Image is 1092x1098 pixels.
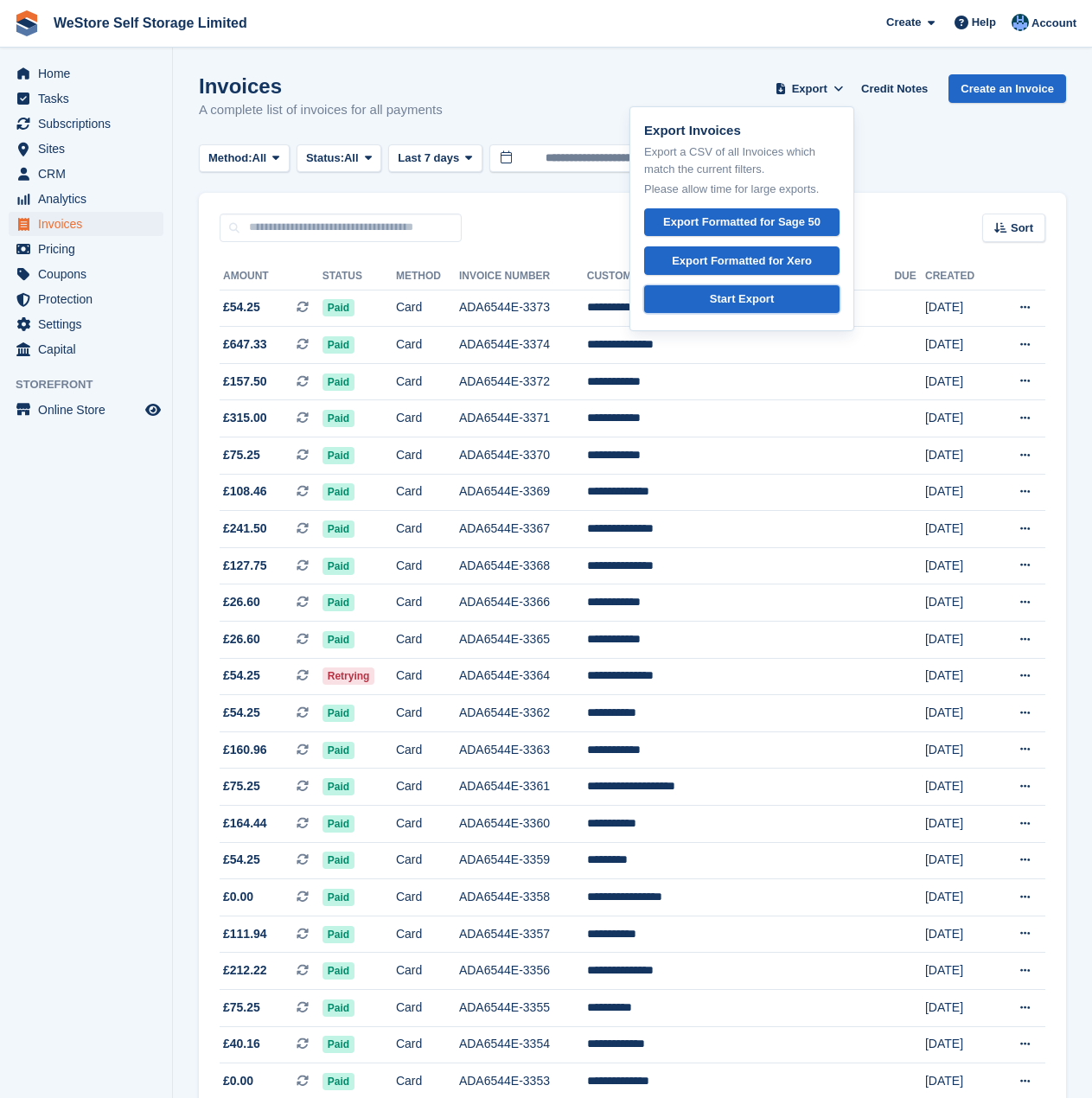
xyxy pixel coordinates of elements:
span: Sites [38,137,142,161]
span: Paid [322,705,354,722]
a: Credit Notes [854,74,935,103]
span: £111.94 [223,925,267,943]
span: Paid [322,447,354,464]
span: £26.60 [223,630,260,648]
td: Card [396,290,459,327]
span: Paid [322,889,354,906]
span: Paid [322,926,354,943]
img: stora-icon-8386f47178a22dfd0bd8f6a31ec36ba5ce8667c1dd55bd0f319d3a0aa187defe.svg [14,10,40,36]
span: £75.25 [223,777,260,795]
button: Method: All [199,144,290,173]
td: [DATE] [925,511,994,548]
td: [DATE] [925,622,994,659]
td: Card [396,547,459,584]
a: menu [9,312,163,336]
th: Due [894,263,925,290]
td: ADA6544E-3371 [459,400,587,437]
td: ADA6544E-3354 [459,1026,587,1063]
span: Sort [1011,220,1033,237]
td: [DATE] [925,474,994,511]
td: Card [396,658,459,695]
p: Please allow time for large exports. [644,181,840,198]
td: [DATE] [925,769,994,806]
td: ADA6544E-3365 [459,622,587,659]
span: Method: [208,150,252,167]
span: Home [38,61,142,86]
span: £315.00 [223,409,267,427]
span: Paid [322,483,354,501]
span: Help [972,14,996,31]
a: menu [9,337,163,361]
button: Export [771,74,847,103]
td: Card [396,769,459,806]
a: Preview store [143,399,163,420]
a: menu [9,212,163,236]
span: £54.25 [223,298,260,316]
th: Customer [587,263,895,290]
td: Card [396,842,459,879]
td: Card [396,327,459,364]
span: Paid [322,1073,354,1090]
td: [DATE] [925,916,994,953]
a: menu [9,287,163,311]
a: menu [9,162,163,186]
span: Account [1031,15,1076,32]
p: Export a CSV of all Invoices which match the current filters. [644,144,840,177]
td: ADA6544E-3374 [459,327,587,364]
span: £108.46 [223,482,267,501]
a: menu [9,237,163,261]
td: [DATE] [925,806,994,843]
th: Created [925,263,994,290]
span: Tasks [38,86,142,111]
th: Method [396,263,459,290]
th: Amount [220,263,322,290]
span: Invoices [38,212,142,236]
th: Status [322,263,396,290]
span: Paid [322,778,354,795]
td: Card [396,879,459,916]
span: Create [886,14,921,31]
td: [DATE] [925,879,994,916]
div: Export Formatted for Xero [672,252,812,270]
td: Card [396,511,459,548]
h1: Invoices [199,74,443,98]
td: ADA6544E-3369 [459,474,587,511]
a: menu [9,112,163,136]
td: Card [396,474,459,511]
td: ADA6544E-3355 [459,989,587,1026]
td: [DATE] [925,547,994,584]
span: £75.25 [223,999,260,1017]
span: Paid [322,1036,354,1053]
button: Last 7 days [388,144,482,173]
span: Analytics [38,187,142,211]
img: Joanne Goff [1012,14,1029,31]
span: Protection [38,287,142,311]
td: ADA6544E-3361 [459,769,587,806]
a: Start Export [644,285,840,314]
button: Status: All [297,144,381,173]
a: Export Formatted for Xero [644,246,840,275]
span: £0.00 [223,888,253,906]
span: £127.75 [223,557,267,575]
td: [DATE] [925,584,994,622]
p: Export Invoices [644,121,840,141]
span: Status: [306,150,344,167]
td: ADA6544E-3362 [459,695,587,732]
span: £54.25 [223,667,260,685]
td: Card [396,400,459,437]
td: [DATE] [925,327,994,364]
td: [DATE] [925,695,994,732]
span: £0.00 [223,1072,253,1090]
span: £160.96 [223,741,267,759]
span: £75.25 [223,446,260,464]
td: [DATE] [925,842,994,879]
td: Card [396,363,459,400]
td: Card [396,695,459,732]
span: Pricing [38,237,142,261]
td: Card [396,622,459,659]
span: Paid [322,520,354,538]
td: [DATE] [925,731,994,769]
div: Start Export [710,290,774,308]
td: [DATE] [925,400,994,437]
span: Paid [322,336,354,354]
